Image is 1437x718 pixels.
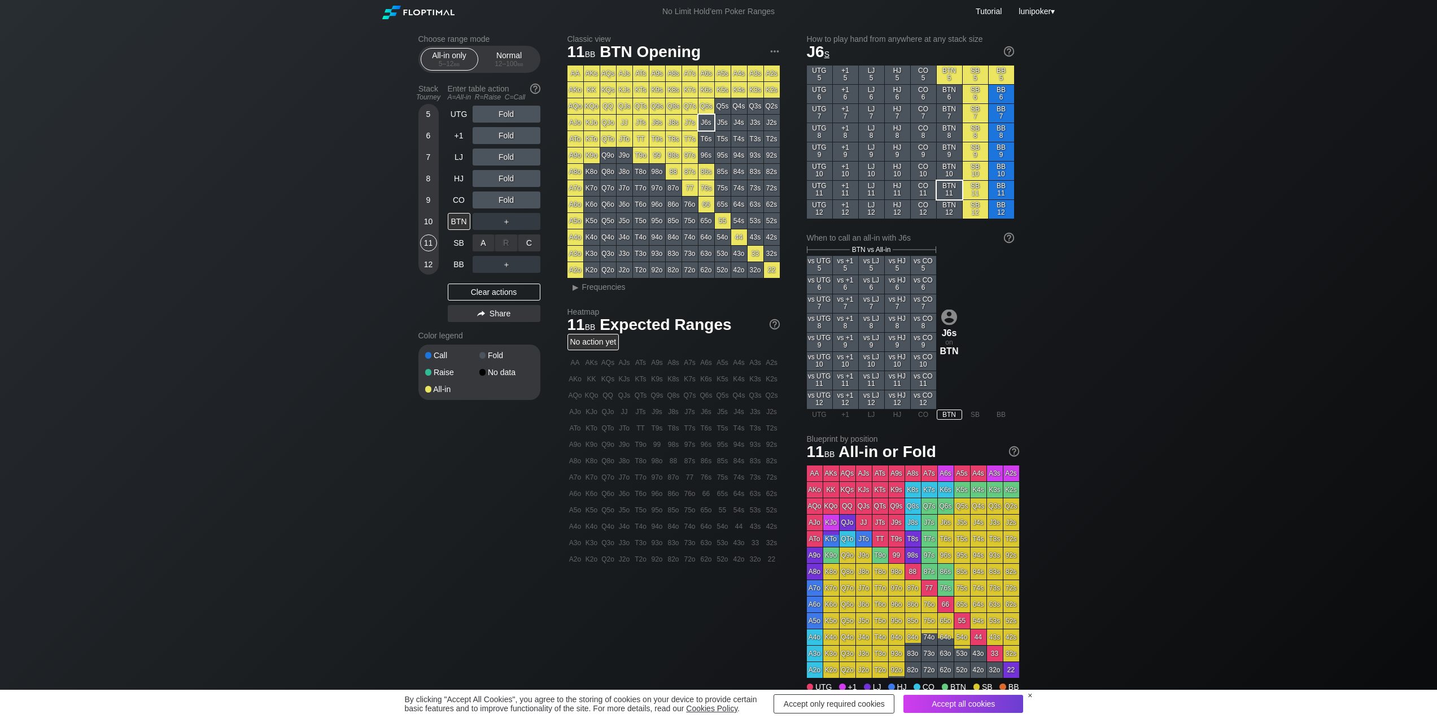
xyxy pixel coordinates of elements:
[567,98,583,114] div: AQo
[473,149,540,166] div: Fold
[698,197,714,212] div: 66
[666,115,682,130] div: J8s
[682,66,698,81] div: A7s
[941,309,957,325] img: icon-avatar.b40e07d9.svg
[937,85,962,103] div: BTN 6
[963,66,988,84] div: SB 5
[666,147,682,163] div: 98s
[666,229,682,245] div: 84o
[859,142,884,161] div: LJ 9
[420,256,437,273] div: 12
[420,192,437,208] div: 9
[633,180,649,196] div: T7o
[600,98,616,114] div: QQ
[473,106,540,123] div: Fold
[473,234,495,251] div: A
[989,162,1014,180] div: BB 10
[731,66,747,81] div: A4s
[633,131,649,147] div: TT
[768,318,781,330] img: help.32db89a4.svg
[764,147,780,163] div: 92s
[807,200,832,219] div: UTG 12
[731,115,747,130] div: J4s
[598,43,702,62] span: BTN Opening
[937,162,962,180] div: BTN 10
[1028,691,1032,700] div: ×
[682,164,698,180] div: 87s
[807,162,832,180] div: UTG 10
[748,66,763,81] div: A3s
[1019,7,1051,16] span: lunipoker
[420,127,437,144] div: 6
[715,180,731,196] div: 75s
[423,49,475,70] div: All-in only
[666,164,682,180] div: 88
[633,147,649,163] div: T9o
[682,131,698,147] div: T7s
[567,213,583,229] div: A5o
[448,127,470,144] div: +1
[748,229,763,245] div: 43s
[617,147,632,163] div: J9o
[963,142,988,161] div: SB 9
[715,164,731,180] div: 85s
[748,147,763,163] div: 93s
[473,213,540,230] div: ＋
[937,66,962,84] div: BTN 5
[617,82,632,98] div: KJs
[682,98,698,114] div: Q7s
[852,246,891,254] span: BTN vs All-in
[649,246,665,262] div: 93o
[567,246,583,262] div: A3o
[698,213,714,229] div: 65o
[833,123,858,142] div: +1 8
[715,82,731,98] div: K5s
[764,115,780,130] div: J2s
[911,200,936,219] div: CO 12
[617,213,632,229] div: J5o
[715,229,731,245] div: 54o
[937,123,962,142] div: BTN 8
[666,180,682,196] div: 87o
[666,66,682,81] div: A8s
[600,246,616,262] div: Q3o
[698,66,714,81] div: A6s
[666,197,682,212] div: 86o
[698,246,714,262] div: 63o
[682,82,698,98] div: K7s
[584,82,600,98] div: KK
[633,115,649,130] div: JTs
[731,180,747,196] div: 74s
[731,197,747,212] div: 64s
[600,82,616,98] div: KQs
[600,164,616,180] div: Q8o
[911,66,936,84] div: CO 5
[420,234,437,251] div: 11
[649,180,665,196] div: 97o
[584,115,600,130] div: KJo
[617,180,632,196] div: J7o
[633,246,649,262] div: T3o
[911,162,936,180] div: CO 10
[885,200,910,219] div: HJ 12
[731,213,747,229] div: 54s
[682,246,698,262] div: 73o
[567,115,583,130] div: AJo
[807,256,832,275] div: vs UTG 5
[567,262,583,278] div: A2o
[567,164,583,180] div: A8o
[911,256,936,275] div: vs CO 5
[649,262,665,278] div: 92o
[989,200,1014,219] div: BB 12
[454,60,460,68] span: bb
[420,213,437,230] div: 10
[833,162,858,180] div: +1 10
[483,49,535,70] div: Normal
[807,43,830,60] span: J6
[731,147,747,163] div: 94s
[584,98,600,114] div: KQo
[567,66,583,81] div: AA
[903,695,1023,713] div: Accept all cookies
[649,213,665,229] div: 95o
[731,229,747,245] div: 44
